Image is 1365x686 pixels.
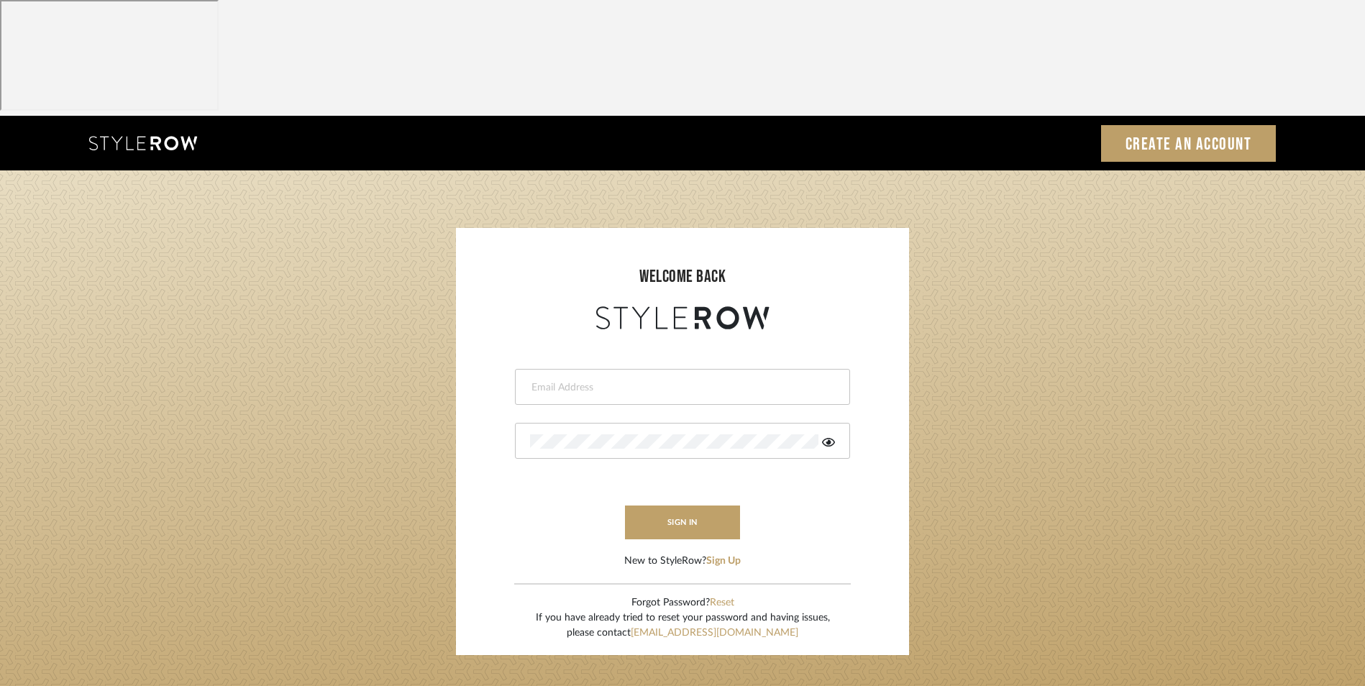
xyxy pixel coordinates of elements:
[706,554,741,569] button: Sign Up
[536,595,830,610] div: Forgot Password?
[625,506,740,539] button: sign in
[530,380,831,395] input: Email Address
[1101,125,1277,162] a: Create an Account
[624,554,741,569] div: New to StyleRow?
[536,610,830,641] div: If you have already tried to reset your password and having issues, please contact
[470,264,895,290] div: welcome back
[710,595,734,610] button: Reset
[631,628,798,638] a: [EMAIL_ADDRESS][DOMAIN_NAME]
